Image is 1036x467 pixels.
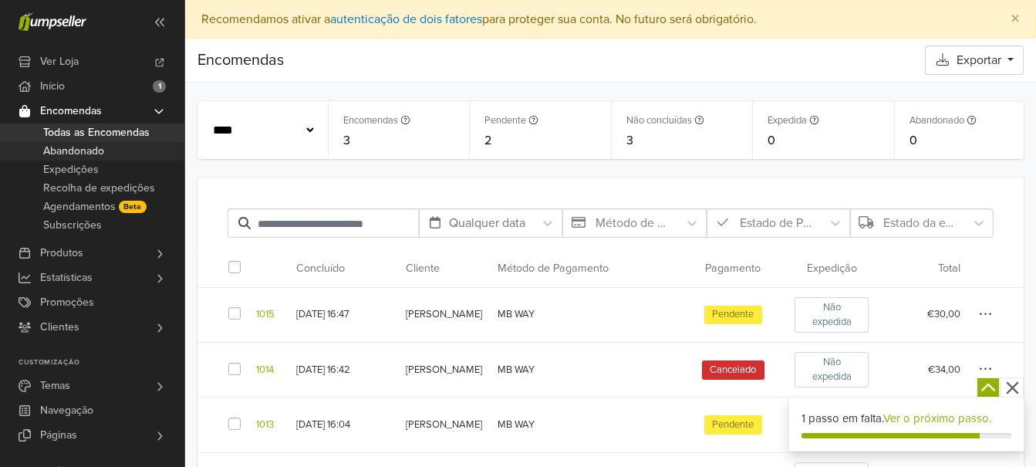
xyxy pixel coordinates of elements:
[498,307,535,323] span: MB WAY
[43,142,104,161] span: Abandonado
[715,214,814,232] div: Estado de Pagamento
[626,113,692,128] small: Não concluídas
[768,113,807,128] small: Expedida
[571,214,670,232] div: Método de Pagamento
[40,241,83,266] span: Produtos
[40,423,77,448] span: Páginas
[19,358,184,367] p: Customização
[795,297,869,333] span: Não expedida
[704,415,762,435] span: Pendente
[40,99,102,124] span: Encomendas
[909,113,964,128] small: Abandonado
[785,250,879,288] th: Expedição
[40,374,70,398] span: Temas
[43,198,116,216] span: Agendamentos
[896,363,960,378] div: €34,00
[406,307,482,323] div: [PERSON_NAME]
[119,201,147,213] span: Beta
[43,216,102,235] span: Subscrições
[40,74,65,99] span: Início
[40,49,79,74] span: Ver Loja
[859,214,957,232] div: Estado da expedição
[795,352,869,387] span: Não expedida
[256,307,275,323] a: 1015
[43,179,155,198] span: Recolha de expedições
[498,418,535,433] span: MB WAY
[1011,8,1020,30] span: ×
[909,131,917,150] span: 0
[43,124,150,142] span: Todas as Encomendas
[40,398,93,423] span: Navegação
[296,363,390,378] div: [DATE] 16:42
[484,131,491,150] span: 2
[40,315,79,340] span: Clientes
[681,250,785,288] th: Pagamento
[400,250,488,288] th: Cliente
[406,363,482,378] div: [PERSON_NAME]
[197,45,284,76] div: Encomendas
[43,161,99,179] span: Expedições
[704,306,762,325] span: Pendente
[427,214,526,232] div: Qualquer data
[925,46,1024,75] button: Exportar
[153,80,166,93] span: 1
[883,411,991,425] a: Ver o próximo passo.
[626,131,633,150] span: 3
[256,418,274,433] a: 1013
[896,260,960,277] div: Total
[702,360,764,380] span: Cancelado
[278,250,400,288] th: Concluído
[896,307,960,323] div: €30,00
[40,290,94,315] span: Promoções
[484,113,526,128] small: Pendente
[498,363,535,378] span: MB WAY
[40,266,93,290] span: Estatísticas
[296,418,390,433] div: [DATE] 16:04
[768,131,775,150] span: 0
[995,1,1035,38] button: Close
[296,307,390,323] div: [DATE] 16:47
[801,410,1011,428] div: 1 passo em falta.
[488,250,681,288] th: Método de Pagamento
[343,113,398,128] small: Encomendas
[406,418,482,433] div: [PERSON_NAME]
[256,363,274,378] a: 1014
[330,12,482,27] a: autenticação de dois fatores
[343,131,350,150] span: 3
